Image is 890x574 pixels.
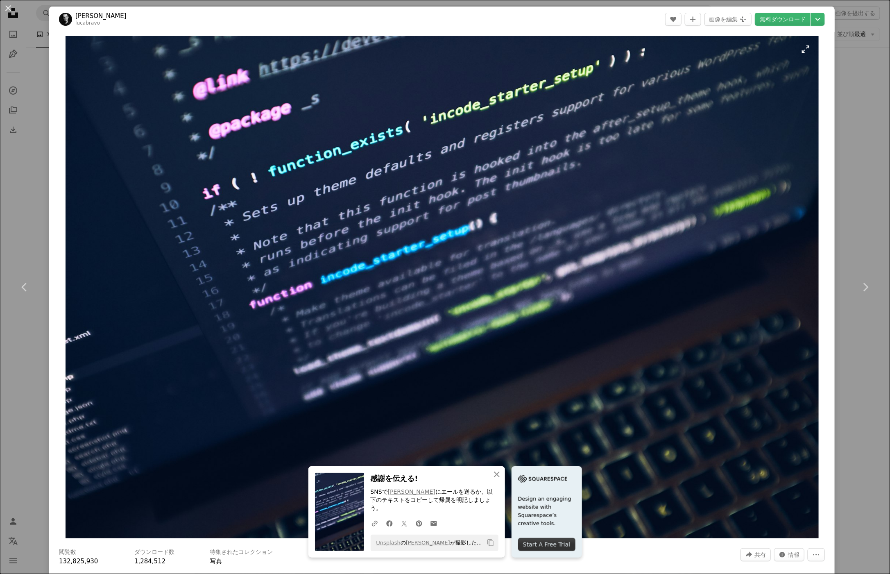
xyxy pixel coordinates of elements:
span: 共有 [754,549,766,561]
button: コレクションに追加する [685,13,701,26]
p: SNSで にエールを送るか、以下のテキストをコピーして帰属を明記しましょう。 [371,488,498,513]
div: Start A Free Trial [518,538,575,551]
h3: ダウンロード数 [134,548,174,556]
button: このビジュアルを共有する [741,548,771,561]
a: 次へ [841,248,890,327]
button: いいね！ [665,13,682,26]
a: 写真 [210,558,222,565]
a: Unsplash [376,540,401,546]
span: 1,284,512 [134,558,165,565]
a: Twitterでシェアする [397,515,412,531]
button: その他のアクション [808,548,825,561]
button: この画像でズームインする [66,36,819,538]
a: Facebookでシェアする [382,515,397,531]
span: Design an engaging website with Squarespace’s creative tools. [518,495,575,528]
span: 132,825,930 [59,558,98,565]
a: [PERSON_NAME] [75,12,127,20]
button: クリップボードにコピーする [484,536,498,550]
a: [PERSON_NAME] [406,540,450,546]
a: 無料ダウンロード [755,13,811,26]
span: の が撮影した写真 [372,536,484,549]
span: 情報 [788,549,799,561]
a: lucabravo [75,20,100,26]
img: file-1705255347840-230a6ab5bca9image [518,473,567,485]
h3: 閲覧数 [59,548,76,556]
a: Pinterestでシェアする [412,515,426,531]
a: [PERSON_NAME] [388,488,435,495]
a: Eメールでシェアする [426,515,441,531]
h3: 特集されたコレクション [210,548,273,556]
button: ダウンロードサイズを選択してください [811,13,825,26]
button: この画像に関する統計 [774,548,804,561]
img: Luca Bravoのプロフィールを見る [59,13,72,26]
button: 画像を編集 [704,13,752,26]
a: Design an engaging website with Squarespace’s creative tools.Start A Free Trial [512,466,582,558]
img: 灰色のラップトップコンピュータの電源を入れました [66,36,819,538]
h3: 感謝を伝える! [371,473,498,485]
